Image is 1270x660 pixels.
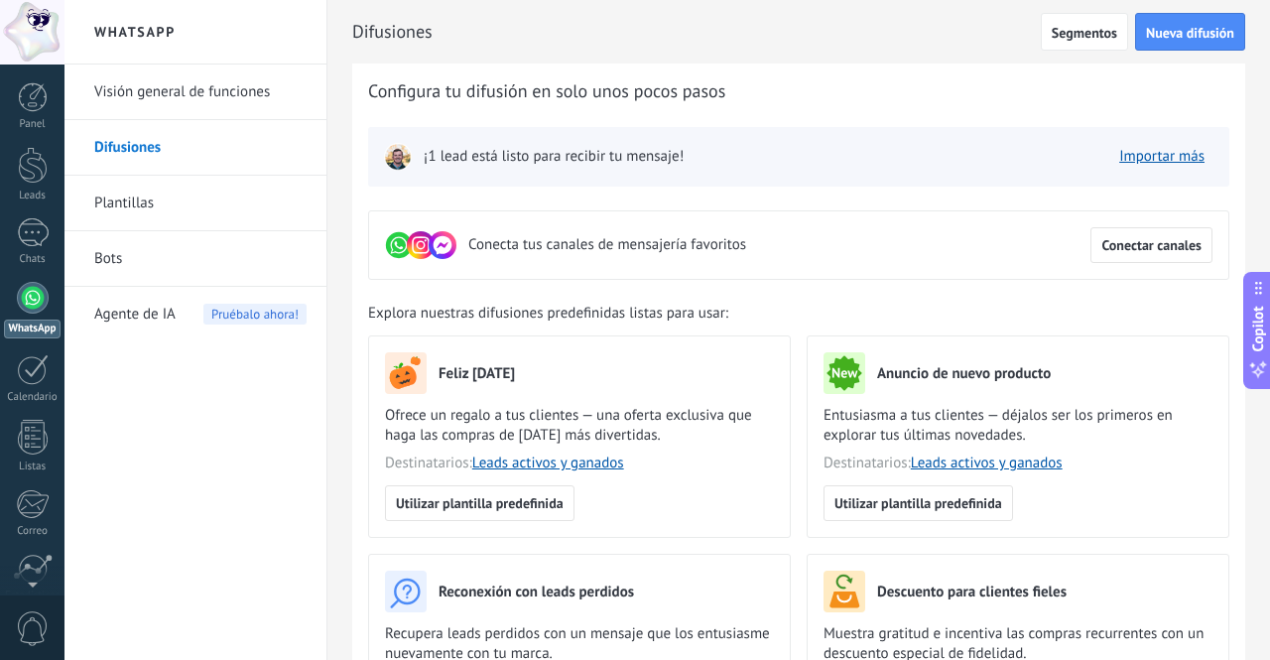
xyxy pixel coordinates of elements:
[1101,238,1202,252] span: Conectar canales
[94,65,307,120] a: Visión general de funciones
[94,231,307,287] a: Bots
[1146,26,1234,40] span: Nueva difusión
[824,406,1212,446] span: Entusiasma a tus clientes — déjalos ser los primeros en explorar tus últimas novedades.
[385,454,774,473] span: Destinatarios:
[94,120,307,176] a: Difusiones
[4,320,61,338] div: WhatsApp
[877,583,1067,601] h3: Descuento para clientes fieles
[424,147,684,167] span: ¡1 lead está listo para recibir tu mensaje!
[368,79,725,103] span: Configura tu difusión en solo unos pocos pasos
[1041,13,1128,51] button: Segmentos
[94,287,307,342] a: Agente de IAPruébalo ahora!
[1119,147,1205,166] a: Importar más
[64,231,326,287] li: Bots
[468,235,746,255] span: Conecta tus canales de mensajería favoritos
[203,304,307,325] span: Pruébalo ahora!
[1090,227,1212,263] button: Conectar canales
[385,485,574,521] button: Utilizar plantilla predefinida
[94,287,176,342] span: Agente de IA
[384,143,412,171] img: leadIcon
[64,287,326,341] li: Agente de IA
[4,391,62,404] div: Calendario
[834,496,1002,510] span: Utilizar plantilla predefinida
[1135,13,1245,51] button: Nueva difusión
[1248,306,1268,351] span: Copilot
[4,253,62,266] div: Chats
[352,12,1041,52] h2: Difusiones
[439,583,634,601] h3: Reconexión con leads perdidos
[824,454,1212,473] span: Destinatarios:
[94,176,307,231] a: Plantillas
[64,65,326,120] li: Visión general de funciones
[64,120,326,176] li: Difusiones
[396,496,564,510] span: Utilizar plantilla predefinida
[877,364,1051,383] h3: Anuncio de nuevo producto
[368,304,728,324] span: Explora nuestras difusiones predefinidas listas para usar:
[472,454,624,472] a: Leads activos y ganados
[64,176,326,231] li: Plantillas
[911,454,1063,472] a: Leads activos y ganados
[4,461,62,473] div: Listas
[385,406,774,446] span: Ofrece un regalo a tus clientes — una oferta exclusiva que haga las compras de [DATE] más diverti...
[4,118,62,131] div: Panel
[1052,26,1117,40] span: Segmentos
[1110,142,1213,172] button: Importar más
[824,485,1013,521] button: Utilizar plantilla predefinida
[4,525,62,538] div: Correo
[4,190,62,202] div: Leads
[439,364,515,383] h3: Feliz [DATE]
